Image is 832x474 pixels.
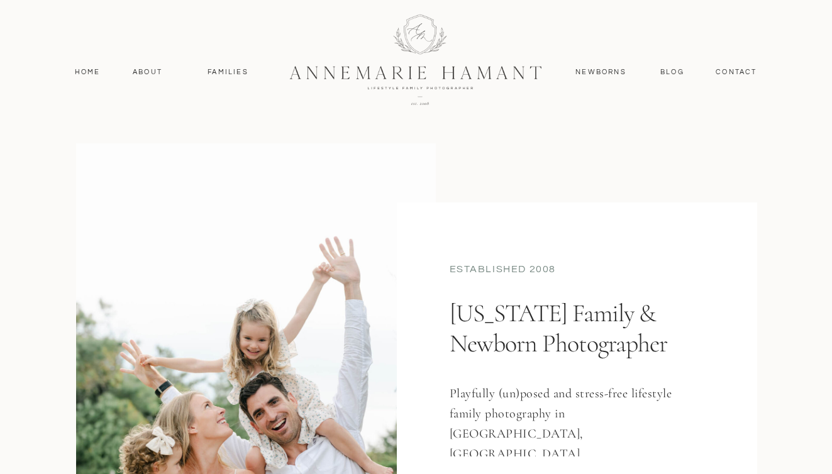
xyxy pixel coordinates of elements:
[450,298,699,407] h1: [US_STATE] Family & Newborn Photographer
[571,67,631,78] a: Newborns
[450,383,687,456] h3: Playfully (un)posed and stress-free lifestyle family photography in [GEOGRAPHIC_DATA], [GEOGRAPHI...
[130,67,166,78] a: About
[658,67,687,78] a: Blog
[69,67,106,78] a: Home
[450,262,705,279] div: established 2008
[200,67,257,78] a: Families
[709,67,764,78] a: contact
